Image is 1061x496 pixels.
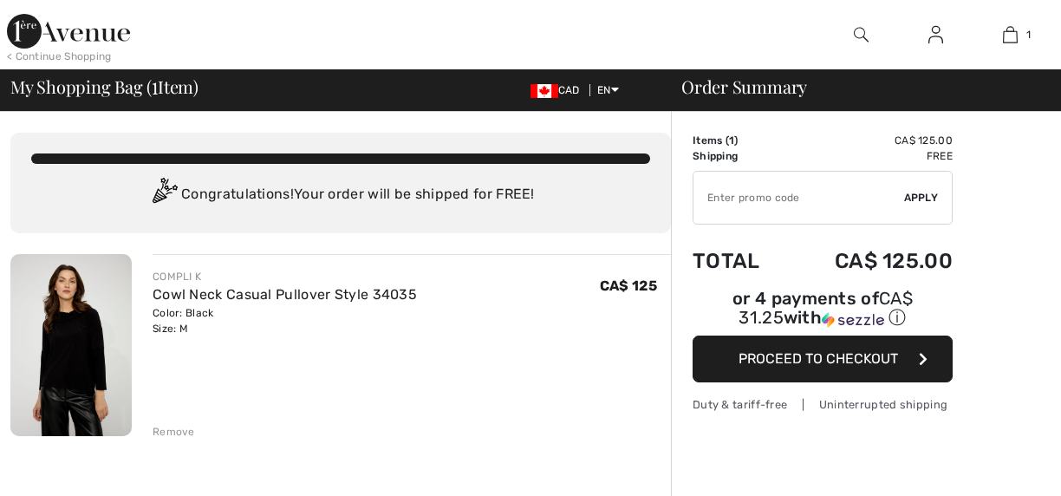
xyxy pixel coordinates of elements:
[600,277,657,294] span: CA$ 125
[973,24,1046,45] a: 1
[153,424,195,440] div: Remove
[739,288,913,328] span: CA$ 31.25
[530,84,558,98] img: Canadian Dollar
[31,178,650,212] div: Congratulations! Your order will be shipped for FREE!
[904,190,939,206] span: Apply
[153,305,417,336] div: Color: Black Size: M
[153,286,417,303] a: Cowl Neck Casual Pullover Style 34035
[661,78,1051,95] div: Order Summary
[530,84,587,96] span: CAD
[693,172,904,224] input: Promo code
[739,350,898,367] span: Proceed to Checkout
[854,24,869,45] img: search the website
[693,396,953,413] div: Duty & tariff-free | Uninterrupted shipping
[787,232,953,290] td: CA$ 125.00
[928,24,943,45] img: My Info
[152,74,158,96] span: 1
[693,290,953,336] div: or 4 payments ofCA$ 31.25withSezzle Click to learn more about Sezzle
[1003,24,1018,45] img: My Bag
[10,78,199,95] span: My Shopping Bag ( Item)
[693,290,953,330] div: or 4 payments of with
[787,133,953,148] td: CA$ 125.00
[822,312,884,328] img: Sezzle
[693,232,787,290] td: Total
[1026,27,1031,42] span: 1
[146,178,181,212] img: Congratulation2.svg
[7,14,130,49] img: 1ère Avenue
[915,24,957,46] a: Sign In
[153,269,417,284] div: COMPLI K
[693,336,953,382] button: Proceed to Checkout
[693,133,787,148] td: Items ( )
[10,254,132,436] img: Cowl Neck Casual Pullover Style 34035
[729,134,734,147] span: 1
[693,148,787,164] td: Shipping
[787,148,953,164] td: Free
[7,49,112,64] div: < Continue Shopping
[597,84,619,96] span: EN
